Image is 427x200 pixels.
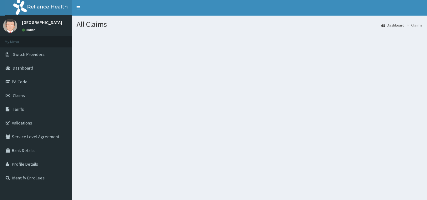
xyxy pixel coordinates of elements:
[13,93,25,98] span: Claims
[22,20,62,25] p: [GEOGRAPHIC_DATA]
[3,19,17,33] img: User Image
[13,51,45,57] span: Switch Providers
[405,22,422,28] li: Claims
[13,65,33,71] span: Dashboard
[77,20,422,28] h1: All Claims
[381,22,404,28] a: Dashboard
[13,106,24,112] span: Tariffs
[22,28,37,32] a: Online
